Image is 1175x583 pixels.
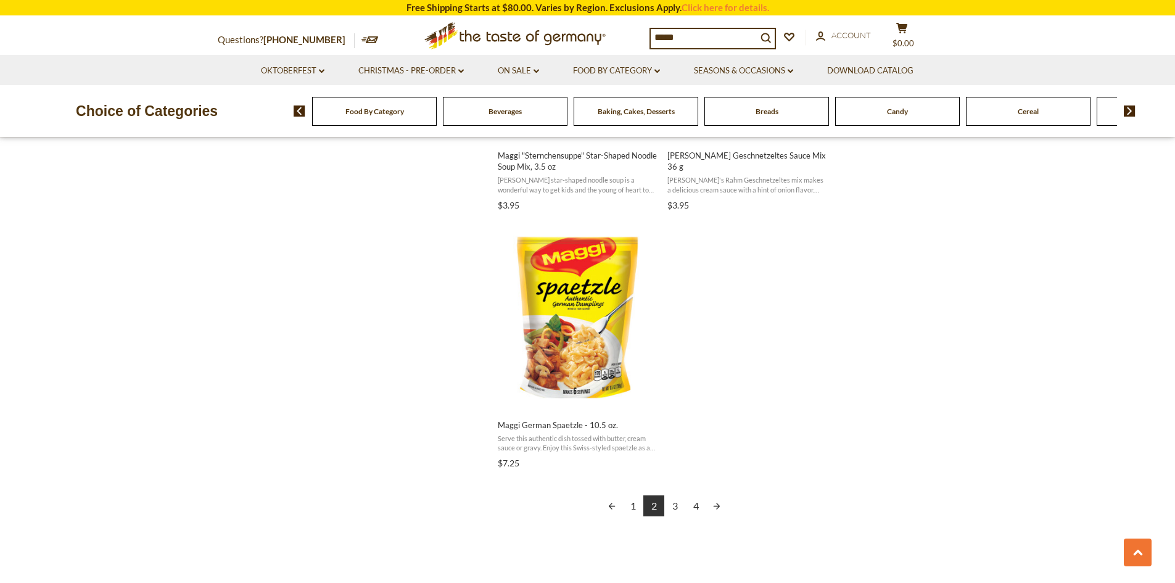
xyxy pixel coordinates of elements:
span: [PERSON_NAME] star-shaped noodle soup is a wonderful way to get kids and the young of heart to ea... [498,175,658,194]
a: Previous page [601,495,622,516]
span: [PERSON_NAME]'s Rahm Geschnetzeltes mix makes a delicious cream sauce with a hint of onion flavor... [667,175,827,194]
span: $3.95 [498,200,519,210]
a: 2 [643,495,664,516]
img: Maggi Swiss Spaetzle in Pouch [496,236,659,399]
a: Account [816,29,871,43]
a: Food By Category [573,64,660,78]
span: [PERSON_NAME] Geschnetzeltes Sauce Mix 36 g [667,150,827,172]
span: Account [831,30,871,40]
button: $0.00 [884,22,921,53]
span: $7.25 [498,458,519,468]
a: 3 [664,495,685,516]
a: Christmas - PRE-ORDER [358,64,464,78]
p: Questions? [218,32,355,48]
a: Maggi German Spaetzle - 10.5 oz. [496,225,659,473]
a: Food By Category [345,107,404,116]
a: [PHONE_NUMBER] [263,34,345,45]
img: previous arrow [294,105,305,117]
a: Next page [706,495,727,516]
a: Click here for details. [682,2,769,13]
a: Candy [887,107,908,116]
a: Baking, Cakes, Desserts [598,107,675,116]
a: 4 [685,495,706,516]
span: $3.95 [667,200,689,210]
a: Download Catalog [827,64,913,78]
a: Cereal [1018,107,1039,116]
span: Serve this authentic dish tossed with butter, cream sauce or gravy. Enjoy this Swiss-styled spaet... [498,434,658,453]
a: On Sale [498,64,539,78]
a: 1 [622,495,643,516]
img: next arrow [1124,105,1136,117]
a: Oktoberfest [261,64,324,78]
span: Maggi "Sternchensuppe" Star-Shaped Noodle Soup Mix, 3.5 oz [498,150,658,172]
a: Breads [756,107,778,116]
div: Pagination [498,495,831,518]
a: Seasons & Occasions [694,64,793,78]
span: $0.00 [893,38,914,48]
a: Beverages [489,107,522,116]
span: Maggi German Spaetzle - 10.5 oz. [498,420,658,431]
